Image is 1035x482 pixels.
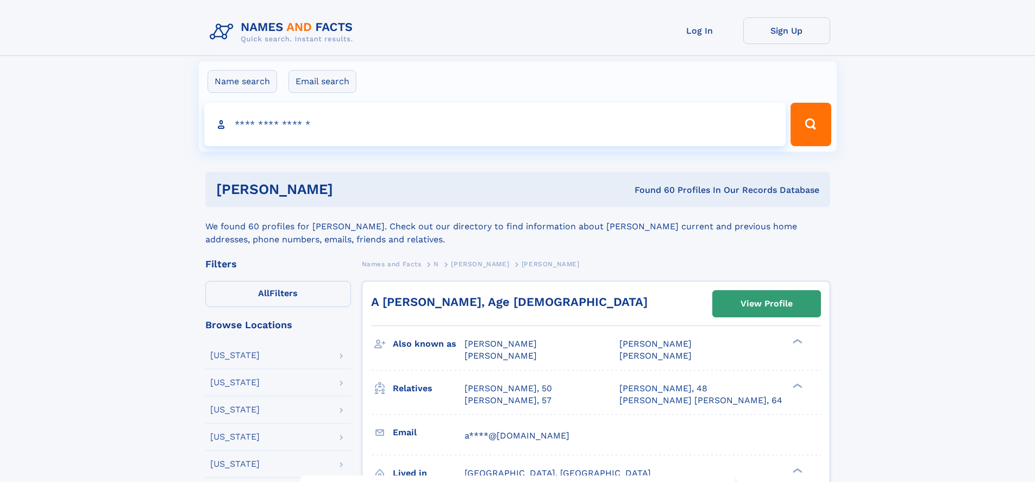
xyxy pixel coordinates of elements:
[393,335,465,353] h3: Also known as
[205,17,362,47] img: Logo Names and Facts
[451,260,509,268] span: [PERSON_NAME]
[208,70,277,93] label: Name search
[619,395,782,406] a: [PERSON_NAME] [PERSON_NAME], 64
[790,467,803,474] div: ❯
[362,257,422,271] a: Names and Facts
[205,207,830,246] div: We found 60 profiles for [PERSON_NAME]. Check out our directory to find information about [PERSON...
[465,468,651,478] span: [GEOGRAPHIC_DATA], [GEOGRAPHIC_DATA]
[743,17,830,44] a: Sign Up
[713,291,820,317] a: View Profile
[205,320,351,330] div: Browse Locations
[210,378,260,387] div: [US_STATE]
[656,17,743,44] a: Log In
[204,103,786,146] input: search input
[790,382,803,389] div: ❯
[791,103,831,146] button: Search Button
[393,423,465,442] h3: Email
[216,183,484,196] h1: [PERSON_NAME]
[434,257,439,271] a: N
[210,433,260,441] div: [US_STATE]
[210,405,260,414] div: [US_STATE]
[790,338,803,345] div: ❯
[371,295,648,309] a: A [PERSON_NAME], Age [DEMOGRAPHIC_DATA]
[522,260,580,268] span: [PERSON_NAME]
[205,281,351,307] label: Filters
[451,257,509,271] a: [PERSON_NAME]
[619,383,707,395] a: [PERSON_NAME], 48
[210,460,260,468] div: [US_STATE]
[465,383,552,395] a: [PERSON_NAME], 50
[465,339,537,349] span: [PERSON_NAME]
[619,350,692,361] span: [PERSON_NAME]
[434,260,439,268] span: N
[619,339,692,349] span: [PERSON_NAME]
[288,70,356,93] label: Email search
[465,350,537,361] span: [PERSON_NAME]
[484,184,819,196] div: Found 60 Profiles In Our Records Database
[741,291,793,316] div: View Profile
[205,259,351,269] div: Filters
[393,379,465,398] h3: Relatives
[465,395,551,406] a: [PERSON_NAME], 57
[210,351,260,360] div: [US_STATE]
[258,288,269,298] span: All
